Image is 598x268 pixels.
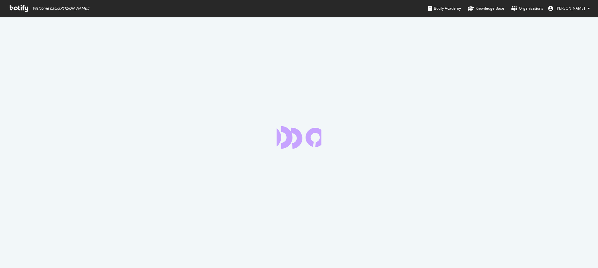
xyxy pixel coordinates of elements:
[277,126,321,149] div: animation
[556,6,585,11] span: Kruse Andreas
[468,5,504,12] div: Knowledge Base
[543,3,595,13] button: [PERSON_NAME]
[511,5,543,12] div: Organizations
[428,5,461,12] div: Botify Academy
[33,6,89,11] span: Welcome back, [PERSON_NAME] !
